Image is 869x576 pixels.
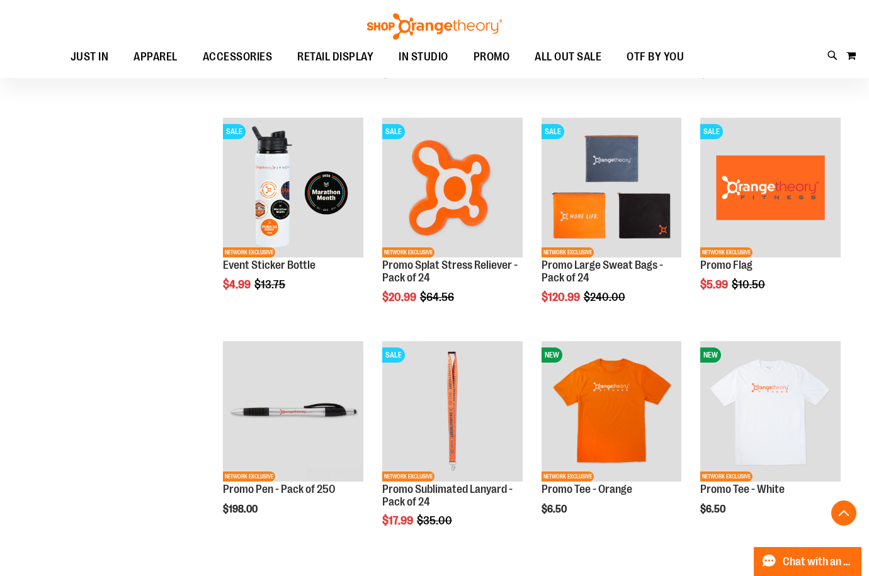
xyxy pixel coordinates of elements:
span: NETWORK EXCLUSIVE [223,472,275,482]
div: product [694,111,847,323]
a: Event Sticker Bottle [223,259,315,271]
span: NETWORK EXCLUSIVE [382,472,434,482]
span: SALE [542,124,564,139]
img: Product image for Promo Flag Orange [700,118,841,258]
img: Product image for White Promo Tee [700,341,841,482]
img: Product image for Orange Promo Tee [542,341,682,482]
img: Product image for Pen - Pack of 250 [223,341,363,482]
img: Product image for Splat Stress Reliever - Pack of 24 [382,118,523,258]
a: Promo Flag [700,259,753,271]
span: $120.99 [542,291,582,303]
a: Promo Sublimated Lanyard - Pack of 24 [382,483,513,508]
a: Product image for Sublimated Lanyard - Pack of 24SALENETWORK EXCLUSIVE [382,341,523,483]
span: $240.00 [584,291,627,303]
a: Product image for Pen - Pack of 250NETWORK EXCLUSIVE [223,341,363,483]
span: NETWORK EXCLUSIVE [700,472,753,482]
a: Event Sticker BottleSALENETWORK EXCLUSIVE [223,118,363,260]
span: NEW [542,347,562,363]
img: Shop Orangetheory [365,13,504,40]
span: $17.99 [382,514,415,527]
span: NEW [700,347,721,363]
a: Promo Large Sweat Bags - Pack of 24 [542,259,663,284]
span: Chat with an Expert [783,556,854,568]
a: Promo Splat Stress Reliever - Pack of 24 [382,259,518,284]
span: $5.99 [700,278,730,291]
img: Product image for Sublimated Lanyard - Pack of 24 [382,341,523,482]
span: ALL OUT SALE [535,43,601,71]
span: SALE [382,347,405,363]
span: OTF BY YOU [627,43,684,71]
a: Promo Pen - Pack of 250 [223,483,336,495]
div: product [217,111,370,323]
span: NETWORK EXCLUSIVE [542,472,594,482]
a: Product image for Splat Stress Reliever - Pack of 24SALENETWORK EXCLUSIVE [382,118,523,260]
button: Chat with an Expert [754,547,862,576]
span: NETWORK EXCLUSIVE [382,247,434,257]
span: RETAIL DISPLAY [297,43,373,71]
span: JUST IN [71,43,109,71]
div: product [376,111,529,336]
a: Product image for White Promo TeeNEWNETWORK EXCLUSIVE [700,341,841,483]
span: SALE [382,124,405,139]
img: Product image for Large Sweat Bags - Pack of 24 [542,118,682,258]
div: product [217,335,370,546]
span: NETWORK EXCLUSIVE [223,247,275,257]
span: SALE [700,124,723,139]
button: Back To Top [831,500,856,526]
span: $64.56 [420,291,456,303]
a: Product image for Promo Flag OrangeSALENETWORK EXCLUSIVE [700,118,841,260]
a: Promo Tee - Orange [542,483,632,495]
span: APPAREL [133,43,178,71]
a: Product image for Large Sweat Bags - Pack of 24SALENETWORK EXCLUSIVE [542,118,682,260]
span: PROMO [474,43,510,71]
span: $10.50 [732,278,767,291]
div: product [694,335,847,546]
span: $20.99 [382,291,418,303]
span: SALE [223,124,246,139]
span: NETWORK EXCLUSIVE [700,247,753,257]
span: $35.00 [417,514,454,527]
span: ACCESSORIES [203,43,273,71]
span: $6.50 [700,504,727,515]
span: $4.99 [223,278,253,291]
div: product [535,111,688,336]
a: Product image for Orange Promo TeeNEWNETWORK EXCLUSIVE [542,341,682,483]
span: NETWORK EXCLUSIVE [542,247,594,257]
span: $13.75 [254,278,287,291]
div: product [535,335,688,546]
span: $198.00 [223,504,259,515]
div: product [376,335,529,559]
span: $6.50 [542,504,569,515]
img: Event Sticker Bottle [223,118,363,258]
span: IN STUDIO [399,43,448,71]
a: Promo Tee - White [700,483,785,495]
